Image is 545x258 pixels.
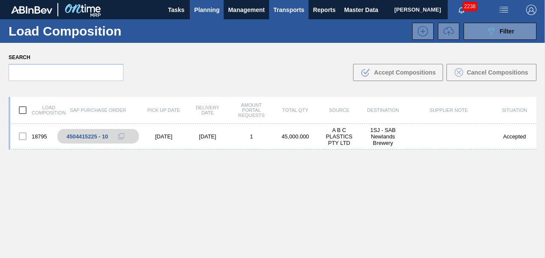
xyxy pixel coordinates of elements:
div: A B C PLASTICS PTY LTD [317,127,361,146]
button: Accept Compositions [353,64,443,81]
div: Pick up Date [142,108,186,113]
button: UploadTransport Information [438,23,459,40]
button: Filter [464,23,536,40]
span: Cancel Compositions [467,69,528,76]
div: Source [317,108,361,113]
img: userActions [499,5,509,15]
div: Total Qty [273,108,317,113]
div: Destination [361,108,405,113]
span: Filter [500,28,514,35]
img: TNhmsLtSVTkK8tSr43FrP2fwEKptu5GPRR3wAAAABJRU5ErkJggg== [11,6,52,14]
div: 1 [230,133,273,140]
span: 2238 [462,2,477,11]
div: Accepted [493,133,536,140]
div: New Load Composition [408,23,434,40]
div: Request volume [434,23,459,40]
span: Master Data [344,5,378,15]
div: Copy [113,131,130,141]
div: Delivery Date [186,105,229,115]
div: 4504415225 - 10 [66,133,108,140]
div: [DATE] [142,133,186,140]
div: Load composition [10,101,54,119]
div: SAP Purchase Order [54,108,142,113]
span: Planning [194,5,219,15]
div: 1SJ - SAB Newlands Brewery [361,127,405,146]
span: Management [228,5,265,15]
div: Amount Portal Requests [230,102,273,118]
span: Reports [313,5,335,15]
img: Logout [526,5,536,15]
div: 18795 [10,127,54,145]
div: [DATE] [186,133,229,140]
div: Situation [493,108,536,113]
span: Transports [273,5,304,15]
div: Supplier Note [405,108,493,113]
button: Notifications [448,4,475,16]
button: Cancel Compositions [446,64,536,81]
label: Search [9,51,123,64]
div: 45,000.000 [273,133,317,140]
span: Accept Compositions [374,69,436,76]
span: Tasks [167,5,186,15]
h1: Load Composition [9,26,138,36]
